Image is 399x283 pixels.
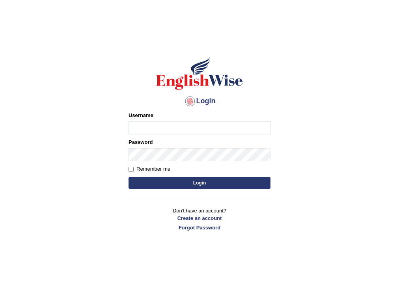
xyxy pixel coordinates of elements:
[155,56,244,91] img: Logo of English Wise sign in for intelligent practice with AI
[129,165,170,173] label: Remember me
[129,138,153,146] label: Password
[129,95,270,108] h4: Login
[129,207,270,231] p: Don't have an account?
[129,167,134,172] input: Remember me
[129,214,270,222] a: Create an account
[129,177,270,189] button: Login
[129,112,153,119] label: Username
[129,224,270,231] a: Forgot Password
